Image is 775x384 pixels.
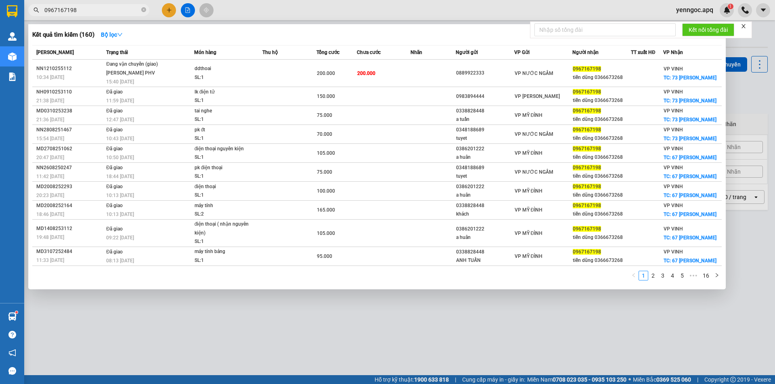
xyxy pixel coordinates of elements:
[631,50,656,55] span: TT xuất HĐ
[573,146,601,152] span: 0967167198
[712,271,722,280] button: right
[573,256,630,265] div: tiến dũng 0366673268
[664,226,683,232] span: VP VINH
[682,23,734,36] button: Kết nối tổng đài
[573,210,630,218] div: tiến dũng 0366673268
[8,52,17,61] img: warehouse-icon
[141,6,146,14] span: close-circle
[317,112,332,118] span: 75.000
[317,150,335,156] span: 105.000
[106,155,134,160] span: 10:50 [DATE]
[573,108,601,114] span: 0967167198
[639,271,648,280] li: 1
[195,107,255,116] div: tai nghe
[106,79,134,85] span: 15:40 [DATE]
[262,50,278,55] span: Thu hộ
[411,50,422,55] span: Nhãn
[573,172,630,181] div: tiến dũng 0366673268
[36,164,104,172] div: NN2608250247
[515,150,543,156] span: VP MỸ ĐÌNH
[456,248,514,256] div: 0338828448
[534,23,676,36] input: Nhập số tổng đài
[573,96,630,105] div: tiến dũng 0366673268
[664,75,716,81] span: TC: 73 [PERSON_NAME]
[36,126,104,134] div: NN2808251467
[573,73,630,82] div: tiến dũng 0366673268
[573,153,630,162] div: tiến dũng 0366673268
[106,89,123,95] span: Đã giao
[677,271,687,280] li: 5
[8,32,17,41] img: warehouse-icon
[106,184,123,189] span: Đã giao
[668,271,677,280] a: 4
[573,191,630,199] div: tiến dũng 0366673268
[456,191,514,199] div: a huân
[195,88,255,97] div: lk điện tử
[573,184,601,189] span: 0967167198
[573,203,601,208] span: 0967167198
[117,32,123,37] span: down
[664,117,716,122] span: TC: 73 [PERSON_NAME]
[714,273,719,278] span: right
[664,203,683,208] span: VP VINH
[456,210,514,218] div: khách
[629,271,639,280] button: left
[8,349,16,357] span: notification
[106,165,123,170] span: Đã giao
[32,31,94,39] h3: Kết quả tìm kiếm ( 160 )
[44,6,140,15] input: Tìm tên, số ĐT hoặc mã đơn
[515,253,543,259] span: VP MỸ ĐÌNH
[36,88,104,96] div: NH0910253110
[649,271,658,280] a: 2
[106,226,123,232] span: Đã giao
[195,183,255,191] div: điện thoại
[106,117,134,122] span: 12:47 [DATE]
[700,271,712,280] a: 16
[106,174,134,179] span: 18:44 [DATE]
[664,212,716,217] span: TC: 67 [PERSON_NAME]
[456,256,514,265] div: ANH TUẤN
[664,235,716,241] span: TC: 67 [PERSON_NAME]
[195,210,255,219] div: SL: 2
[317,253,332,259] span: 95.000
[456,115,514,124] div: a tuấn
[629,271,639,280] li: Previous Page
[195,220,255,237] div: điện thoại ( nhận nguyên kiện)
[456,134,514,143] div: tuyet
[456,107,514,115] div: 0338828448
[515,207,543,213] span: VP MỸ ĐÌNH
[741,23,746,29] span: close
[101,31,123,38] strong: Bộ lọc
[664,66,683,72] span: VP VINH
[141,7,146,12] span: close-circle
[573,66,601,72] span: 0967167198
[317,169,332,175] span: 75.000
[317,230,335,236] span: 105.000
[106,127,123,133] span: Đã giao
[94,28,129,41] button: Bộ lọcdown
[700,271,712,280] li: 16
[357,71,375,76] span: 200.000
[195,201,255,210] div: máy tính
[195,247,255,256] div: máy tính bảng
[515,93,560,99] span: VP [PERSON_NAME]
[36,136,64,141] span: 15:54 [DATE]
[689,25,728,34] span: Kết nối tổng đài
[573,226,601,232] span: 0967167198
[106,60,167,69] div: Đang vận chuyển (giao)
[664,165,683,170] span: VP VINH
[195,96,255,105] div: SL: 1
[456,183,514,191] div: 0386201222
[664,174,716,179] span: TC: 67 [PERSON_NAME]
[8,73,17,81] img: solution-icon
[36,107,104,115] div: MD0310253238
[664,136,716,141] span: TC: 73 [PERSON_NAME]
[195,64,255,73] div: ddthoai
[195,153,255,162] div: SL: 1
[106,235,134,241] span: 09:22 [DATE]
[36,155,64,160] span: 20:47 [DATE]
[106,146,123,152] span: Đã giao
[195,115,255,124] div: SL: 1
[195,126,255,135] div: pk đt
[515,131,553,137] span: VP NƯỚC NGẦM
